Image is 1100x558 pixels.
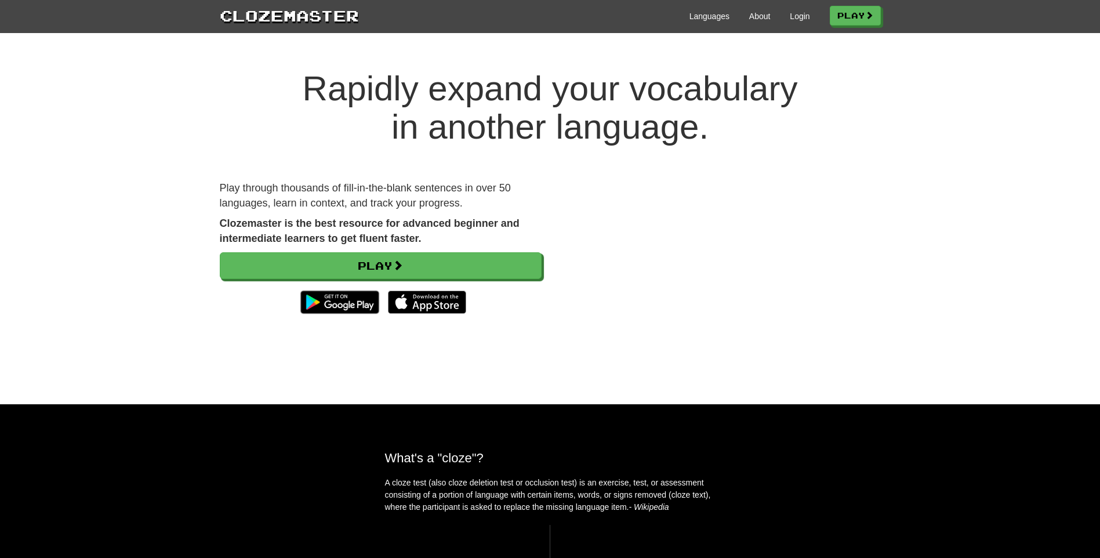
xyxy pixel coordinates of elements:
p: A cloze test (also cloze deletion test or occlusion test) is an exercise, test, or assessment con... [385,477,716,513]
a: About [749,10,771,22]
strong: Clozemaster is the best resource for advanced beginner and intermediate learners to get fluent fa... [220,218,520,244]
img: Get it on Google Play [295,285,384,320]
h2: What's a "cloze"? [385,451,716,465]
img: Download_on_the_App_Store_Badge_US-UK_135x40-25178aeef6eb6b83b96f5f2d004eda3bffbb37122de64afbaef7... [388,291,466,314]
em: - Wikipedia [629,502,669,512]
a: Play [830,6,881,26]
p: Play through thousands of fill-in-the-blank sentences in over 50 languages, learn in context, and... [220,181,542,211]
a: Clozemaster [220,5,359,26]
a: Play [220,252,542,279]
a: Languages [689,10,729,22]
a: Login [790,10,809,22]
